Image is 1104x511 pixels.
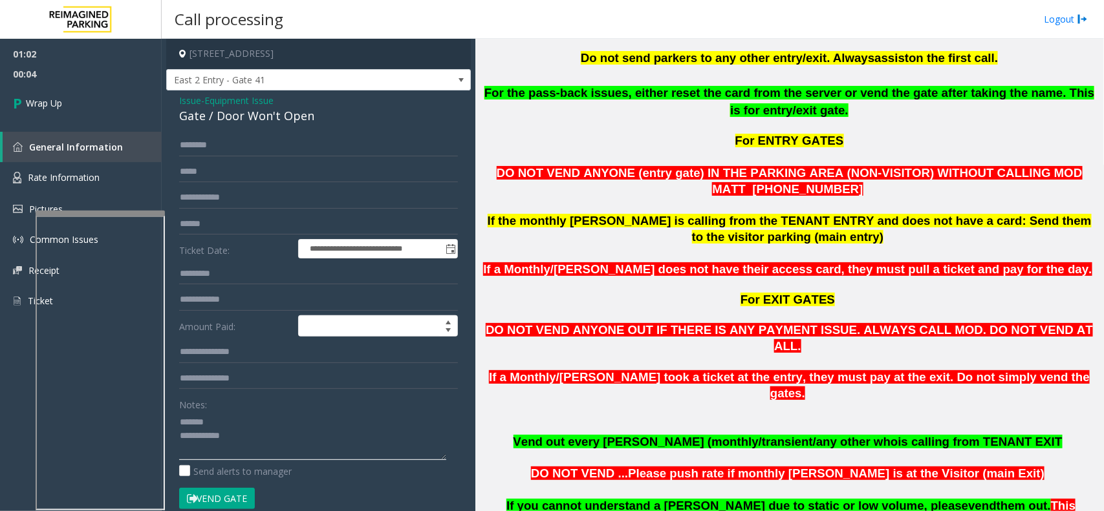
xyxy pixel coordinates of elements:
[168,3,290,35] h3: Call processing
[439,326,457,337] span: Decrease value
[898,435,1063,448] span: is calling from TENANT EXIT
[443,240,457,258] span: Toggle popup
[26,96,62,110] span: Wrap Up
[581,51,874,65] span: Do not send parkers to any other entry/exit. Always
[28,295,53,307] span: Ticket
[486,323,1093,352] span: DO NOT VEND ANYONE OUT IF THERE IS ANY PAYMENT ISSUE. ALWAYS CALL MOD. DO NOT VEND AT ALL.
[179,94,201,107] span: Issue
[874,51,909,65] span: assist
[497,166,1083,196] span: DO NOT VEND ANYONE (entry gate) IN THE PARKING AREA (NON-VISITOR) WITHOUT CALLING MOD MATT [PHONE...
[28,171,100,183] span: Rate Information
[176,239,295,258] label: Ticket Date:
[488,214,1092,244] span: If the monthly [PERSON_NAME] is calling from the TENANT ENTRY and does not have a card: Send them...
[13,172,21,183] img: 'icon'
[13,266,22,275] img: 'icon'
[201,94,274,107] span: -
[987,466,1044,480] span: main Exit)
[13,142,23,152] img: 'icon'
[28,264,60,276] span: Receipt
[204,94,274,107] span: Equipment Issue
[13,205,23,213] img: 'icon'
[29,203,63,215] span: Pictures
[179,464,292,478] label: Send alerts to manager
[1077,12,1088,26] img: logout
[735,134,844,147] span: For ENTRY GATES
[484,86,1094,117] span: For the pass-back issues, either reset the card from the server or vend the gate after taking the...
[439,316,457,326] span: Increase value
[531,466,987,480] span: DO NOT VEND ...Please push rate if monthly [PERSON_NAME] is at the Visitor (
[13,235,23,245] img: 'icon'
[741,293,835,306] span: For EXIT GATES
[30,233,98,245] span: Common Issues
[489,370,1090,400] span: If a Monthly/[PERSON_NAME] took a ticket at the entry, they must pay at the exit. Do not simply v...
[909,51,998,65] span: on the first call.
[179,107,458,125] div: Gate / Door Won't Open
[29,141,123,153] span: General Information
[514,435,898,448] span: Vend out every [PERSON_NAME] (monthly/transient/any other who
[166,39,471,69] h4: [STREET_ADDRESS]
[13,295,21,307] img: 'icon'
[179,393,207,412] label: Notes:
[3,132,162,162] a: General Information
[483,262,1092,276] span: If a Monthly/[PERSON_NAME] does not have their access card, they must pull a ticket and pay for t...
[1044,12,1088,26] a: Logout
[176,315,295,337] label: Amount Paid:
[167,70,409,90] span: East 2 Entry - Gate 41
[179,488,255,510] button: Vend Gate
